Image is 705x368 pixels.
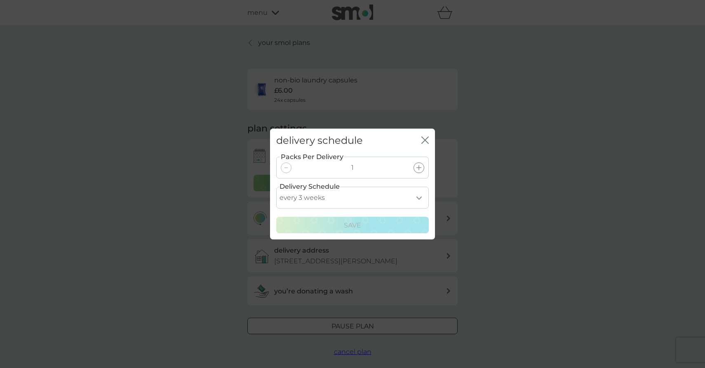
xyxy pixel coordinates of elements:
[344,220,361,231] p: Save
[276,217,429,233] button: Save
[280,181,340,192] label: Delivery Schedule
[280,152,344,162] label: Packs Per Delivery
[421,136,429,145] button: close
[351,162,354,173] p: 1
[276,135,363,147] h2: delivery schedule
